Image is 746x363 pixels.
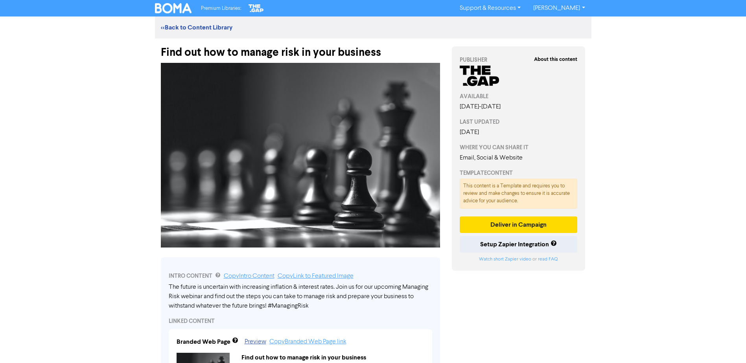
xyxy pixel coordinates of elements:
[155,3,192,13] img: BOMA Logo
[278,273,354,279] a: Copy Link to Featured Image
[460,179,578,209] div: This content is a Template and requires you to review and make changes to ensure it is accurate a...
[460,169,578,177] div: TEMPLATE CONTENT
[224,273,274,279] a: Copy Intro Content
[201,6,241,11] span: Premium Libraries:
[527,2,591,15] a: [PERSON_NAME]
[647,278,746,363] iframe: Chat Widget
[460,143,578,152] div: WHERE YOU CAN SHARE IT
[534,56,577,62] strong: About this content
[245,339,266,345] a: Preview
[161,38,440,59] div: Find out how to manage risk in your business
[460,118,578,126] div: LAST UPDATED
[177,337,230,346] div: Branded Web Page
[453,2,527,15] a: Support & Resources
[460,92,578,101] div: AVAILABLE
[460,56,578,64] div: PUBLISHER
[169,317,432,325] div: LINKED CONTENT
[236,353,430,362] div: Find out how to manage risk in your business
[460,102,578,112] div: [DATE] - [DATE]
[479,257,531,262] a: Watch short Zapier video
[169,271,432,281] div: INTRO CONTENT
[169,282,432,311] div: The future is uncertain with increasing inflation & interest rates. Join us for our upcoming Mana...
[247,3,265,13] img: The Gap
[460,216,578,233] button: Deliver in Campaign
[161,24,232,31] a: <<Back to Content Library
[460,128,578,137] div: [DATE]
[269,339,346,345] a: Copy Branded Web Page link
[460,256,578,263] div: or
[538,257,558,262] a: read FAQ
[460,236,578,253] button: Setup Zapier Integration
[460,153,578,163] div: Email, Social & Website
